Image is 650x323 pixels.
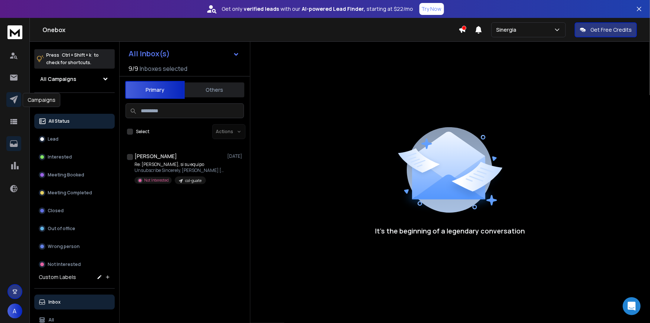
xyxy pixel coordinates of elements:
[48,118,70,124] p: All Status
[140,64,187,73] h3: Inboxes selected
[7,304,22,319] button: A
[42,25,459,34] h1: Onebox
[623,297,641,315] div: Open Intercom Messenger
[222,5,413,13] p: Get only with our starting at $22/mo
[48,261,81,267] p: Not Interested
[185,178,202,184] p: col-guate
[125,81,185,99] button: Primary
[422,5,442,13] p: Try Now
[48,208,64,214] p: Closed
[48,136,58,142] p: Lead
[48,299,61,305] p: Inbox
[34,132,115,147] button: Lead
[590,26,632,34] p: Get Free Credits
[144,178,169,183] p: Not Interested
[185,82,244,98] button: Others
[48,244,80,250] p: Wrong person
[48,154,72,160] p: Interested
[48,317,54,323] p: All
[375,226,525,236] p: It’s the beginning of a legendary conversation
[34,114,115,129] button: All Status
[129,50,170,57] h1: All Inbox(s)
[419,3,444,15] button: Try Now
[123,46,245,61] button: All Inbox(s)
[48,190,92,196] p: Meeting Completed
[48,226,75,232] p: Out of office
[34,221,115,236] button: Out of office
[134,167,224,173] p: Unsubscribe Sincerely, [PERSON_NAME] [PERSON_NAME][EMAIL_ADDRESS][DOMAIN_NAME]
[134,153,177,160] h1: [PERSON_NAME]
[575,22,637,37] button: Get Free Credits
[134,161,224,167] p: Re: [PERSON_NAME], si su equipo
[34,295,115,310] button: Inbox
[34,203,115,218] button: Closed
[39,273,76,281] h3: Custom Labels
[34,167,115,182] button: Meeting Booked
[48,172,84,178] p: Meeting Booked
[227,153,244,159] p: [DATE]
[302,5,365,13] strong: AI-powered Lead Finder,
[496,26,519,34] p: Sinergia
[46,51,99,66] p: Press to check for shortcuts.
[244,5,279,13] strong: verified leads
[34,150,115,164] button: Interested
[7,25,22,39] img: logo
[34,239,115,254] button: Wrong person
[136,129,149,135] label: Select
[61,51,92,59] span: Ctrl + Shift + k
[23,93,60,107] div: Campaigns
[40,75,76,83] h1: All Campaigns
[34,257,115,272] button: Not Interested
[34,185,115,200] button: Meeting Completed
[129,64,138,73] span: 9 / 9
[34,72,115,87] button: All Campaigns
[34,99,115,109] h3: Filters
